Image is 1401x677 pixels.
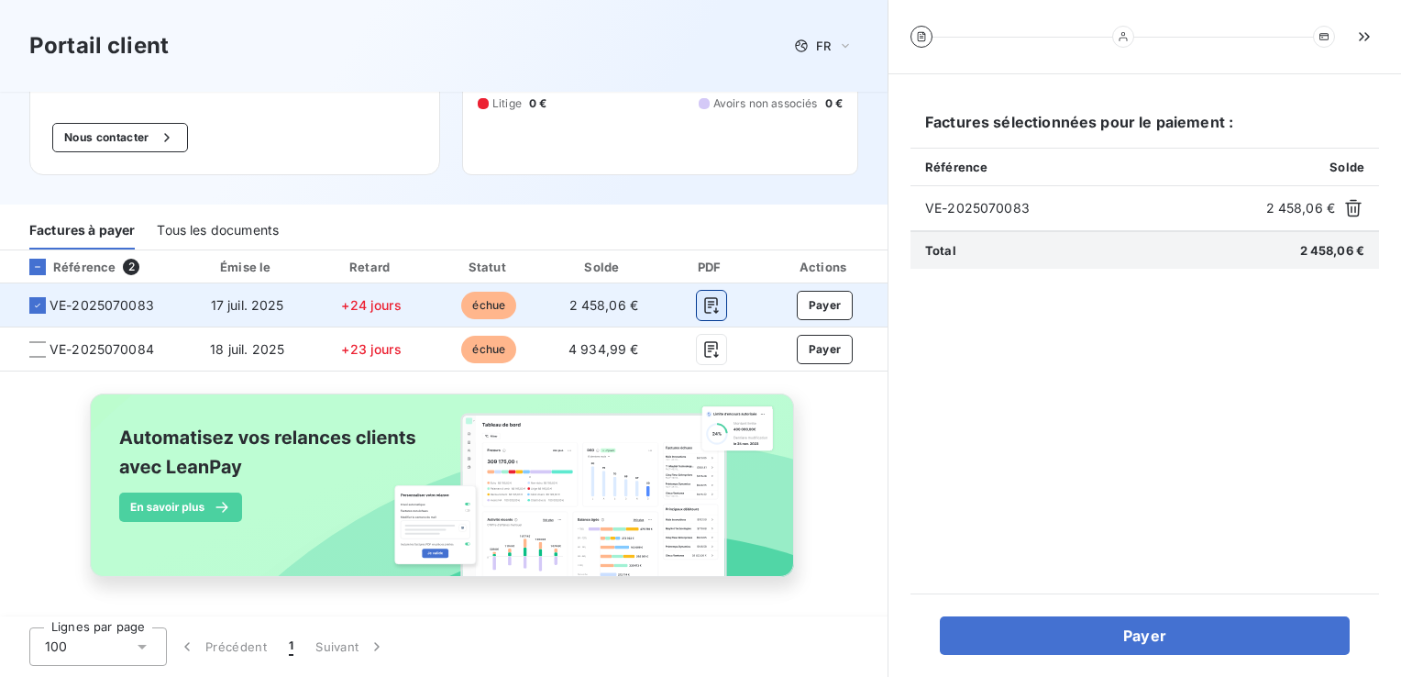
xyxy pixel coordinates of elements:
span: 2 458,06 € [1300,243,1365,258]
span: 2 458,06 € [569,297,639,313]
span: +24 jours [341,297,401,313]
div: Statut [435,258,544,276]
span: Total [925,243,956,258]
span: 100 [45,638,67,656]
button: 1 [278,627,304,666]
div: Actions [766,258,884,276]
button: Payer [940,616,1350,655]
button: Nous contacter [52,123,188,152]
h3: Portail client [29,29,169,62]
span: 2 458,06 € [1266,199,1336,217]
div: Retard [315,258,427,276]
span: 1 [289,638,293,656]
button: Payer [797,291,854,320]
span: 18 juil. 2025 [210,341,284,357]
span: Référence [925,160,987,174]
span: Litige [492,95,522,112]
span: échue [461,336,516,363]
span: 0 € [529,95,546,112]
img: banner [73,383,814,608]
div: Solde [551,258,656,276]
div: Émise le [186,258,308,276]
div: PDF [664,258,758,276]
span: échue [461,292,516,319]
span: VE-2025070083 [925,199,1259,217]
span: 17 juil. 2025 [211,297,284,313]
button: Précédent [167,627,278,666]
button: Payer [797,335,854,364]
span: VE-2025070084 [50,340,154,359]
div: Référence [15,259,116,275]
span: 4 934,99 € [568,341,639,357]
button: Suivant [304,627,397,666]
div: Tous les documents [157,211,279,250]
span: 2 [123,259,139,275]
span: Avoirs non associés [713,95,818,112]
span: VE-2025070083 [50,296,154,315]
h6: Factures sélectionnées pour le paiement : [910,111,1379,148]
span: FR [816,39,831,53]
span: +23 jours [341,341,401,357]
span: 0 € [825,95,843,112]
span: Solde [1329,160,1364,174]
div: Factures à payer [29,211,135,250]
